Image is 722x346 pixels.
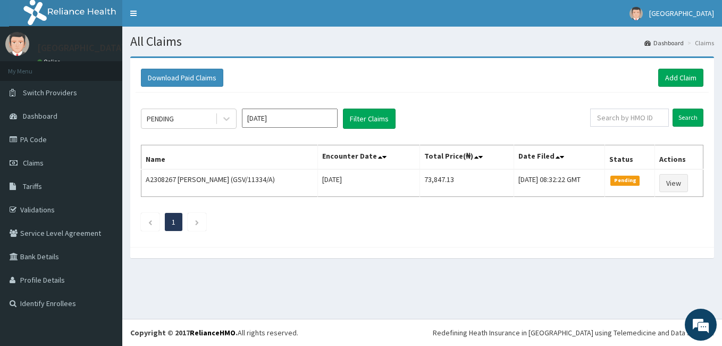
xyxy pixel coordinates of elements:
[644,38,684,47] a: Dashboard
[148,217,153,227] a: Previous page
[655,145,703,170] th: Actions
[673,109,703,127] input: Search
[141,145,318,170] th: Name
[318,145,420,170] th: Encounter Date
[37,43,125,53] p: [GEOGRAPHIC_DATA]
[122,319,722,346] footer: All rights reserved.
[37,58,63,65] a: Online
[590,109,669,127] input: Search by HMO ID
[514,169,605,197] td: [DATE] 08:32:22 GMT
[242,109,338,128] input: Select Month and Year
[433,327,714,338] div: Redefining Heath Insurance in [GEOGRAPHIC_DATA] using Telemedicine and Data Science!
[130,328,238,337] strong: Copyright © 2017 .
[343,109,396,129] button: Filter Claims
[23,88,77,97] span: Switch Providers
[172,217,175,227] a: Page 1 is your current page
[685,38,714,47] li: Claims
[514,145,605,170] th: Date Filed
[659,174,688,192] a: View
[419,169,514,197] td: 73,847.13
[130,35,714,48] h1: All Claims
[605,145,655,170] th: Status
[23,182,42,191] span: Tariffs
[141,69,223,87] button: Download Paid Claims
[190,328,236,337] a: RelianceHMO
[23,111,57,121] span: Dashboard
[23,158,44,168] span: Claims
[318,169,420,197] td: [DATE]
[195,217,199,227] a: Next page
[5,32,29,56] img: User Image
[419,145,514,170] th: Total Price(₦)
[629,7,643,20] img: User Image
[141,169,318,197] td: A2308267 [PERSON_NAME] (GSV/11334/A)
[658,69,703,87] a: Add Claim
[649,9,714,18] span: [GEOGRAPHIC_DATA]
[610,176,640,185] span: Pending
[147,113,174,124] div: PENDING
